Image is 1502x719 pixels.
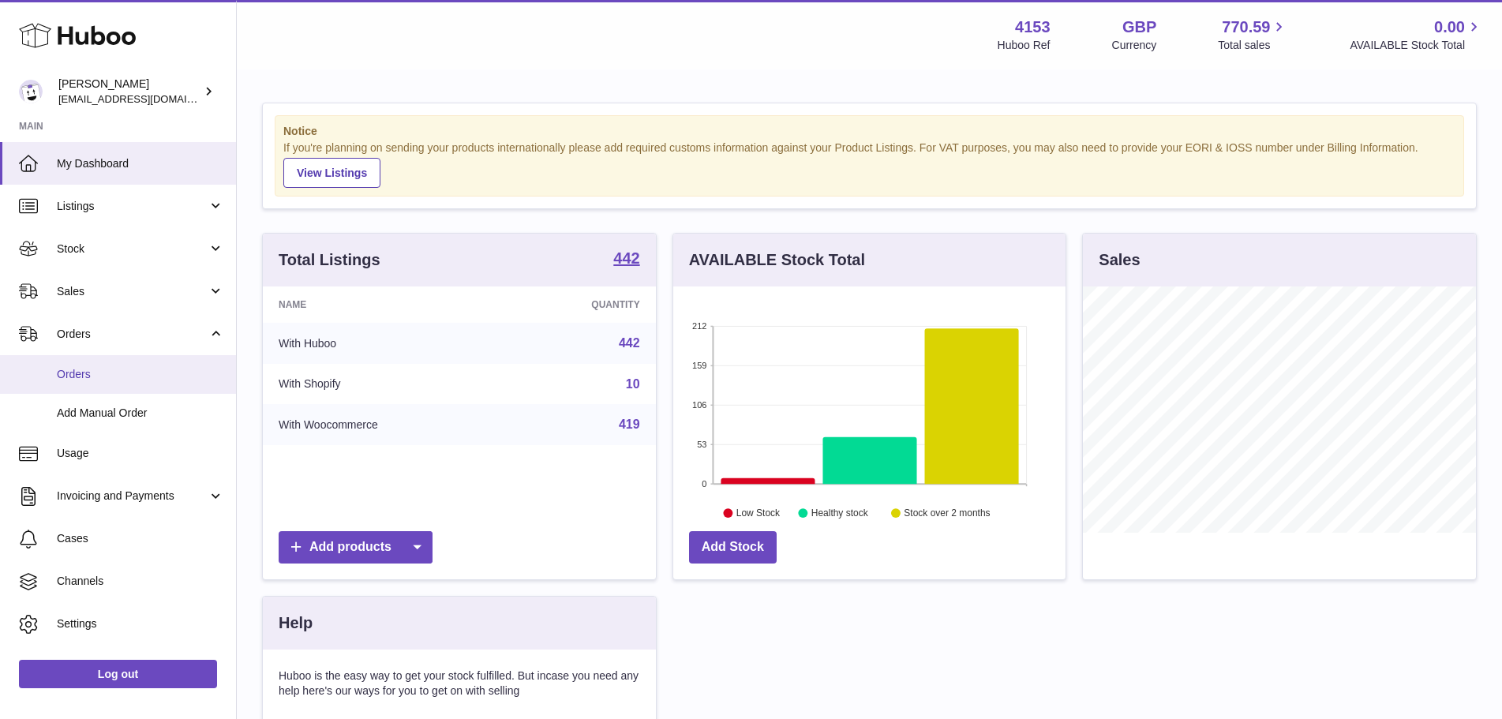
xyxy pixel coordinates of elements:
[692,361,706,370] text: 159
[57,406,224,421] span: Add Manual Order
[57,367,224,382] span: Orders
[263,364,507,405] td: With Shopify
[283,140,1455,188] div: If you're planning on sending your products internationally please add required customs informati...
[692,321,706,331] text: 212
[263,323,507,364] td: With Huboo
[613,250,639,269] a: 442
[263,286,507,323] th: Name
[57,156,224,171] span: My Dashboard
[57,327,208,342] span: Orders
[19,80,43,103] img: sales@kasefilters.com
[904,507,990,519] text: Stock over 2 months
[626,377,640,391] a: 10
[1350,38,1483,53] span: AVAILABLE Stock Total
[998,38,1051,53] div: Huboo Ref
[736,507,781,519] text: Low Stock
[279,249,380,271] h3: Total Listings
[58,92,232,105] span: [EMAIL_ADDRESS][DOMAIN_NAME]
[57,531,224,546] span: Cases
[689,531,777,564] a: Add Stock
[1099,249,1140,271] h3: Sales
[811,507,869,519] text: Healthy stock
[57,616,224,631] span: Settings
[1112,38,1157,53] div: Currency
[57,446,224,461] span: Usage
[689,249,865,271] h3: AVAILABLE Stock Total
[279,668,640,698] p: Huboo is the easy way to get your stock fulfilled. But incase you need any help here's our ways f...
[58,77,200,107] div: [PERSON_NAME]
[1122,17,1156,38] strong: GBP
[57,284,208,299] span: Sales
[57,574,224,589] span: Channels
[279,612,313,634] h3: Help
[619,336,640,350] a: 442
[1015,17,1051,38] strong: 4153
[697,440,706,449] text: 53
[1434,17,1465,38] span: 0.00
[613,250,639,266] strong: 442
[692,400,706,410] text: 106
[57,199,208,214] span: Listings
[1218,17,1288,53] a: 770.59 Total sales
[1222,17,1270,38] span: 770.59
[283,158,380,188] a: View Listings
[263,404,507,445] td: With Woocommerce
[1350,17,1483,53] a: 0.00 AVAILABLE Stock Total
[279,531,433,564] a: Add products
[1218,38,1288,53] span: Total sales
[19,660,217,688] a: Log out
[57,489,208,504] span: Invoicing and Payments
[619,418,640,431] a: 419
[283,124,1455,139] strong: Notice
[507,286,656,323] th: Quantity
[702,479,706,489] text: 0
[57,242,208,257] span: Stock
